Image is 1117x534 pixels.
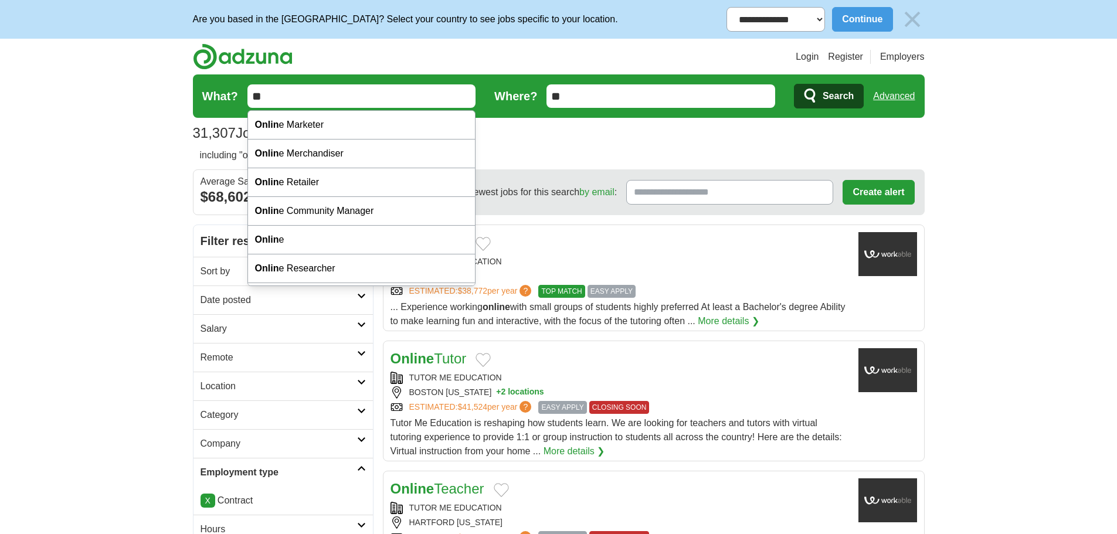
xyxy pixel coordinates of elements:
div: e Assistant [248,283,476,312]
a: ESTIMATED:$38,772per year? [409,285,534,298]
button: Continue [832,7,892,32]
a: by email [579,187,614,197]
img: icon_close_no_bg.svg [900,7,925,32]
strong: Onlin [255,206,279,216]
span: ? [520,285,531,297]
span: ... Experience working with small groups of students highly preferred At least a Bachelor's degre... [391,302,846,326]
span: ? [520,401,531,413]
strong: Onlin [255,234,279,244]
span: 31,307 [193,123,236,144]
a: Location [193,372,373,400]
a: X [201,494,215,508]
a: Salary [193,314,373,343]
button: Add to favorite jobs [476,237,491,251]
span: $38,772 [457,286,487,295]
h1: Jobs in [GEOGRAPHIC_DATA] [193,125,431,141]
a: OnlineTutor [391,351,467,366]
label: Where? [494,87,537,105]
div: $68,602 [201,186,366,208]
div: TUTOR ME EDUCATION [391,372,849,384]
strong: Onlin [255,177,279,187]
span: EASY APPLY [588,285,636,298]
span: Receive the newest jobs for this search : [416,185,617,199]
strong: Onlin [255,120,279,130]
h2: Date posted [201,293,357,307]
div: TUTOR ME EDUCATION [391,256,849,268]
div: e Retailer [248,168,476,197]
span: + [496,386,501,399]
span: TOP MATCH [538,285,585,298]
span: Search [823,84,854,108]
a: ESTIMATED:$41,524per year? [409,401,534,414]
button: Add to favorite jobs [494,483,509,497]
a: OnlineTeacher [391,481,484,496]
h2: Employment type [201,465,357,479]
li: Contract [201,494,366,508]
a: Remote [193,343,373,372]
a: Sort by [193,257,373,285]
a: More details ❯ [544,444,605,458]
h2: Location [201,379,357,393]
img: Company logo [858,348,917,392]
span: Tutor Me Education is reshaping how students learn. We are looking for teachers and tutors with v... [391,418,842,456]
div: Average Salary [201,177,366,186]
p: Are you based in the [GEOGRAPHIC_DATA]? Select your country to see jobs specific to your location. [193,12,618,26]
img: Company logo [858,478,917,522]
div: TUTOR ME EDUCATION [391,502,849,514]
div: US [391,270,849,283]
a: Register [828,50,863,64]
div: HARTFORD [US_STATE] [391,516,849,529]
div: e Merchandiser [248,140,476,168]
div: e [248,226,476,254]
strong: Onlin [255,148,279,158]
h2: Salary [201,322,357,336]
a: Login [796,50,819,64]
div: e Community Manager [248,197,476,226]
a: More details ❯ [698,314,759,328]
span: CLOSING SOON [589,401,650,414]
button: Add to favorite jobs [476,353,491,367]
strong: Online [391,351,434,366]
img: Adzuna logo [193,43,293,70]
strong: Onlin [255,263,279,273]
strong: online [483,302,510,312]
div: e Marketer [248,111,476,140]
h2: including "online" [200,148,309,162]
button: Create alert [843,180,914,205]
label: What? [202,87,238,105]
strong: Online [391,481,434,496]
div: e Researcher [248,254,476,283]
h2: Category [201,408,357,422]
div: BOSTON [US_STATE] [391,386,849,399]
h2: Company [201,437,357,451]
a: Advanced [873,84,915,108]
button: Search [794,84,864,108]
button: +2 locations [496,386,544,399]
span: $41,524 [457,402,487,411]
a: Employment type [193,458,373,487]
a: Category [193,400,373,429]
a: Company [193,429,373,458]
span: EASY APPLY [538,401,586,414]
img: Company logo [858,232,917,276]
a: Date posted [193,285,373,314]
h2: Sort by [201,264,357,278]
h2: Remote [201,351,357,365]
h2: Filter results [193,225,373,257]
a: Employers [880,50,925,64]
